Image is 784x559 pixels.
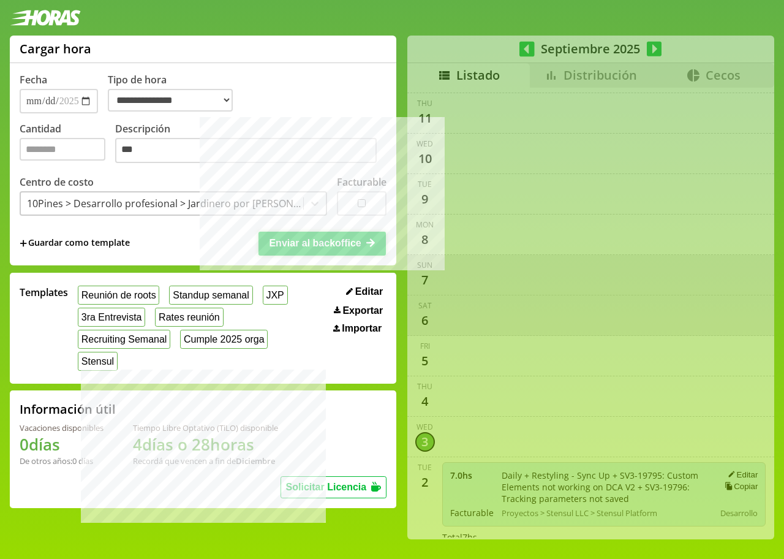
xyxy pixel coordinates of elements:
[20,175,94,189] label: Centro de costo
[258,232,386,255] button: Enviar al backoffice
[133,455,278,466] div: Recordá que vencen a fin de
[155,308,223,327] button: Rates reunión
[133,433,278,455] h1: 4 días o 28 horas
[78,286,159,305] button: Reunión de roots
[337,175,386,189] label: Facturable
[20,286,68,299] span: Templates
[115,138,377,164] textarea: Descripción
[78,330,170,349] button: Recruiting Semanal
[20,73,47,86] label: Fecha
[342,286,386,298] button: Editar
[133,422,278,433] div: Tiempo Libre Optativo (TiLO) disponible
[355,286,383,297] span: Editar
[236,455,275,466] b: Diciembre
[20,401,116,417] h2: Información útil
[20,237,27,250] span: +
[20,40,91,57] h1: Cargar hora
[10,10,81,26] img: logotipo
[27,197,304,210] div: 10Pines > Desarrollo profesional > Jardinero por [PERSON_NAME]
[108,73,243,113] label: Tipo de hora
[20,422,104,433] div: Vacaciones disponibles
[78,308,145,327] button: 3ra Entrevista
[180,330,268,349] button: Cumple 2025 orga
[20,122,115,167] label: Cantidad
[269,238,361,248] span: Enviar al backoffice
[169,286,252,305] button: Standup semanal
[20,237,130,250] span: +Guardar como template
[20,138,105,161] input: Cantidad
[20,455,104,466] div: De otros años: 0 días
[342,323,382,334] span: Importar
[342,305,383,316] span: Exportar
[281,476,387,498] button: Solicitar Licencia
[108,89,233,112] select: Tipo de hora
[78,352,118,371] button: Stensul
[330,305,386,317] button: Exportar
[263,286,288,305] button: JXP
[286,482,367,492] span: Solicitar Licencia
[20,433,104,455] h1: 0 días
[115,122,386,167] label: Descripción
